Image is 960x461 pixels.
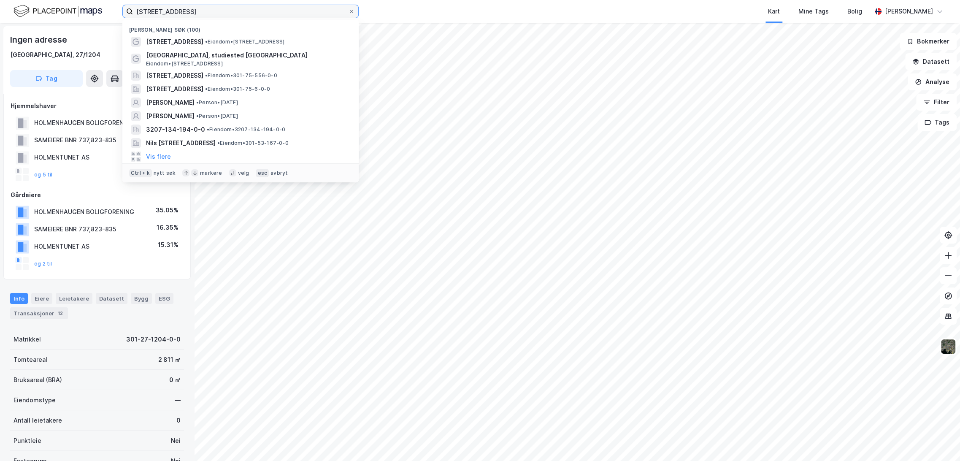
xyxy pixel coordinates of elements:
div: Punktleie [14,436,41,446]
div: Kart [768,6,780,16]
div: Gårdeiere [11,190,184,200]
div: Hjemmelshaver [11,101,184,111]
span: • [205,86,208,92]
div: Ctrl + k [129,169,152,177]
div: Nei [171,436,181,446]
div: HOLMENTUNET AS [34,241,89,252]
div: ESG [155,293,173,304]
iframe: Chat Widget [918,420,960,461]
div: [PERSON_NAME] søk (100) [122,20,359,35]
div: Datasett [96,293,127,304]
span: Person • [DATE] [196,113,238,119]
div: velg [238,170,249,176]
span: Eiendom • 301-75-6-0-0 [205,86,270,92]
span: [PERSON_NAME] [146,111,195,121]
span: • [196,113,199,119]
div: [PERSON_NAME] [885,6,933,16]
div: Bygg [131,293,152,304]
div: HOLMENHAUGEN BOLIGFORENING [34,207,134,217]
span: [STREET_ADDRESS] [146,71,203,81]
span: • [205,72,208,79]
span: [PERSON_NAME] [146,98,195,108]
button: Tag [10,70,83,87]
div: Bolig [847,6,862,16]
span: • [196,99,199,106]
span: • [205,38,208,45]
img: 9k= [940,339,956,355]
div: 0 [176,415,181,426]
div: Mine Tags [798,6,829,16]
div: HOLMENTUNET AS [34,152,89,163]
div: 16.35% [157,222,178,233]
div: 0 ㎡ [169,375,181,385]
div: HOLMENHAUGEN BOLIGFORENING [34,118,134,128]
div: Leietakere [56,293,92,304]
button: Analyse [908,73,957,90]
span: Eiendom • [STREET_ADDRESS] [205,38,284,45]
span: [GEOGRAPHIC_DATA], studiested [GEOGRAPHIC_DATA] [146,50,349,60]
span: Eiendom • 301-53-167-0-0 [217,140,289,146]
button: Tags [917,114,957,131]
div: Info [10,293,28,304]
div: 35.05% [156,205,178,215]
img: logo.f888ab2527a4732fd821a326f86c7f29.svg [14,4,102,19]
div: Bruksareal (BRA) [14,375,62,385]
div: avbryt [270,170,288,176]
span: Person • [DATE] [196,99,238,106]
div: markere [200,170,222,176]
div: Antall leietakere [14,415,62,426]
button: Datasett [905,53,957,70]
div: Kontrollprogram for chat [918,420,960,461]
button: Bokmerker [900,33,957,50]
div: Ingen adresse [10,33,68,46]
div: esc [256,169,269,177]
div: 15.31% [158,240,178,250]
div: Eiendomstype [14,395,56,405]
div: SAMEIERE BNR 737,823-835 [34,135,116,145]
div: 2 811 ㎡ [158,355,181,365]
div: — [175,395,181,405]
div: SAMEIERE BNR 737,823-835 [34,224,116,234]
div: Matrikkel [14,334,41,344]
button: Filter [916,94,957,111]
span: Nils [STREET_ADDRESS] [146,138,216,148]
div: 12 [56,309,65,317]
span: • [217,140,220,146]
div: nytt søk [154,170,176,176]
div: [GEOGRAPHIC_DATA], 27/1204 [10,50,100,60]
div: Tomteareal [14,355,47,365]
span: Eiendom • 301-75-556-0-0 [205,72,277,79]
span: Eiendom • [STREET_ADDRESS] [146,60,223,67]
input: Søk på adresse, matrikkel, gårdeiere, leietakere eller personer [133,5,348,18]
span: 3207-134-194-0-0 [146,125,205,135]
span: [STREET_ADDRESS] [146,37,203,47]
span: Eiendom • 3207-134-194-0-0 [207,126,285,133]
button: Vis flere [146,152,171,162]
div: Eiere [31,293,52,304]
span: [STREET_ADDRESS] [146,84,203,94]
div: Transaksjoner [10,307,68,319]
div: 301-27-1204-0-0 [126,334,181,344]
span: • [207,126,209,133]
